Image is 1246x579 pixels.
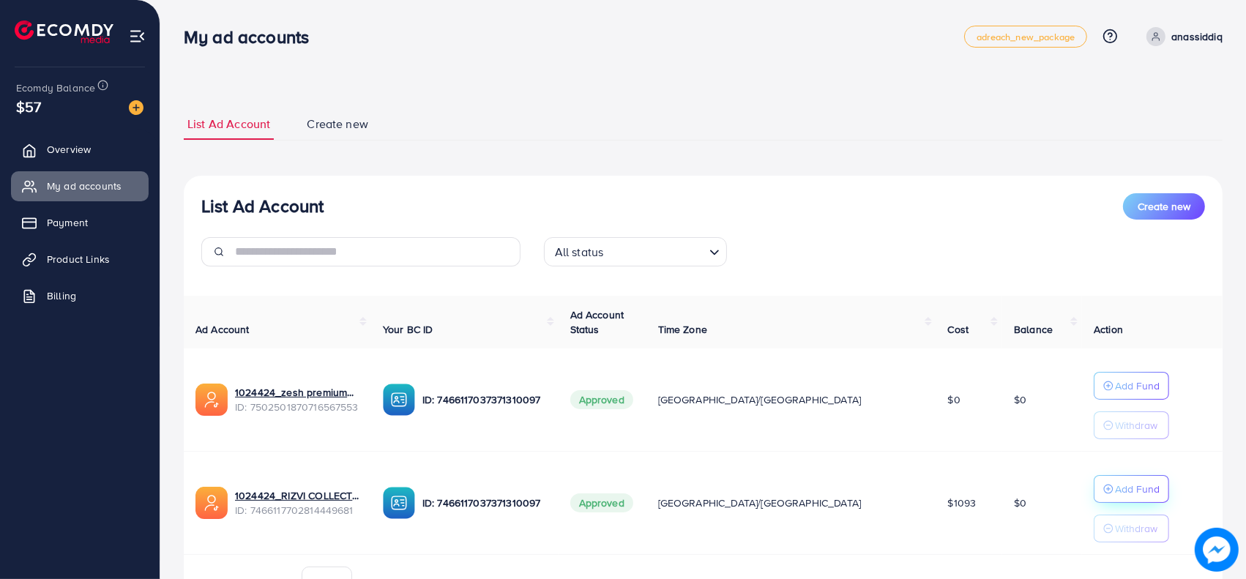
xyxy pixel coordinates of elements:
span: Time Zone [658,322,707,337]
a: Overview [11,135,149,164]
p: Add Fund [1115,480,1160,498]
a: My ad accounts [11,171,149,201]
img: ic-ads-acc.e4c84228.svg [195,384,228,416]
span: All status [552,242,607,263]
button: Withdraw [1094,515,1169,542]
span: Overview [47,142,91,157]
img: ic-ba-acc.ded83a64.svg [383,384,415,416]
img: ic-ba-acc.ded83a64.svg [383,487,415,519]
span: Ad Account Status [570,307,624,337]
a: Billing [11,281,149,310]
span: ID: 7466117702814449681 [235,503,359,518]
p: ID: 7466117037371310097 [422,391,547,408]
span: $1093 [948,496,977,510]
h3: My ad accounts [184,26,321,48]
div: <span class='underline'>1024424_RIZVI COLLECTION_1738340999943</span></br>7466117702814449681 [235,488,359,518]
p: Withdraw [1115,416,1157,434]
a: 1024424_zesh premium_1746812348176 [235,385,359,400]
span: Create new [1138,199,1190,214]
button: Add Fund [1094,475,1169,503]
a: anassiddiq [1141,27,1223,46]
p: ID: 7466117037371310097 [422,494,547,512]
span: Payment [47,215,88,230]
p: anassiddiq [1171,28,1223,45]
span: adreach_new_package [977,32,1075,42]
span: Cost [948,322,969,337]
img: image [1195,528,1239,572]
span: [GEOGRAPHIC_DATA]/[GEOGRAPHIC_DATA] [658,392,862,407]
span: Ad Account [195,322,250,337]
div: Search for option [544,237,727,266]
button: Add Fund [1094,372,1169,400]
button: Withdraw [1094,411,1169,439]
span: Approved [570,390,633,409]
img: menu [129,28,146,45]
span: [GEOGRAPHIC_DATA]/[GEOGRAPHIC_DATA] [658,496,862,510]
a: Payment [11,208,149,237]
a: adreach_new_package [964,26,1087,48]
h3: List Ad Account [201,195,324,217]
img: logo [15,20,113,43]
span: $0 [1014,496,1026,510]
span: Ecomdy Balance [16,81,95,95]
span: Balance [1014,322,1053,337]
span: ID: 7502501870716567553 [235,400,359,414]
p: Add Fund [1115,377,1160,395]
span: $0 [948,392,960,407]
span: Create new [307,116,368,132]
img: image [129,100,143,115]
span: Product Links [47,252,110,266]
button: Create new [1123,193,1205,220]
span: List Ad Account [187,116,270,132]
span: Approved [570,493,633,512]
span: Your BC ID [383,322,433,337]
a: 1024424_RIZVI COLLECTION_1738340999943 [235,488,359,503]
span: My ad accounts [47,179,122,193]
span: Action [1094,322,1123,337]
input: Search for option [608,239,703,263]
span: $57 [16,96,41,117]
p: Withdraw [1115,520,1157,537]
div: <span class='underline'>1024424_zesh premium_1746812348176</span></br>7502501870716567553 [235,385,359,415]
a: Product Links [11,244,149,274]
span: $0 [1014,392,1026,407]
img: ic-ads-acc.e4c84228.svg [195,487,228,519]
span: Billing [47,288,76,303]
